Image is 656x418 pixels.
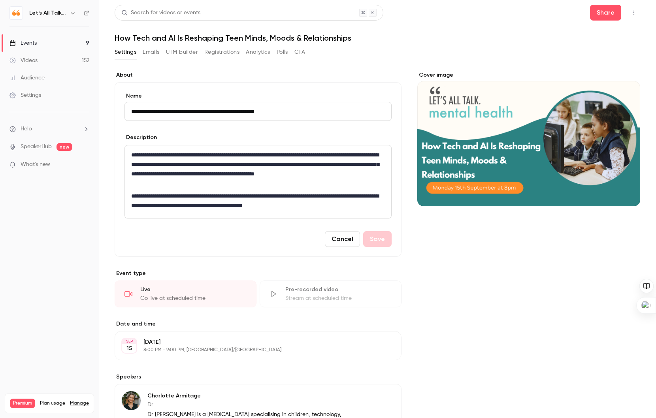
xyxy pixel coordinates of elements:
span: Premium [10,399,35,408]
button: UTM builder [166,46,198,58]
button: CTA [294,46,305,58]
span: Plan usage [40,400,65,407]
img: Let's All Talk Mental Health [10,7,23,19]
a: Manage [70,400,89,407]
div: Pre-recorded video [285,286,392,294]
div: Pre-recorded videoStream at scheduled time [260,281,402,307]
iframe: Noticeable Trigger [80,161,89,168]
h6: Let's All Talk Mental Health [29,9,66,17]
p: 15 [126,345,132,352]
div: editor [125,145,391,218]
button: Settings [115,46,136,58]
button: Emails [143,46,159,58]
button: Polls [277,46,288,58]
div: Settings [9,91,41,99]
button: Analytics [246,46,270,58]
span: Help [21,125,32,133]
label: Description [124,134,157,141]
p: Event type [115,269,402,277]
div: Events [9,39,37,47]
li: help-dropdown-opener [9,125,89,133]
div: SEP [122,339,136,344]
p: Dr [147,401,350,409]
a: SpeakerHub [21,143,52,151]
p: Charlotte Armitage [147,392,350,400]
p: 8:00 PM - 9:00 PM, [GEOGRAPHIC_DATA]/[GEOGRAPHIC_DATA] [143,347,360,353]
button: Cancel [325,231,360,247]
img: Charlotte Armitage [122,391,141,410]
label: Cover image [417,71,640,79]
div: Audience [9,74,45,82]
h1: How Tech and AI Is Reshaping Teen Minds, Moods & Relationships [115,33,640,43]
label: Date and time [115,320,402,328]
section: description [124,145,392,218]
div: Search for videos or events [121,9,200,17]
label: Speakers [115,373,402,381]
section: Cover image [417,71,640,206]
span: What's new [21,160,50,169]
div: Videos [9,56,38,64]
p: [DATE] [143,338,360,346]
span: new [57,143,72,151]
div: Go live at scheduled time [140,294,247,302]
div: LiveGo live at scheduled time [115,281,256,307]
label: About [115,71,402,79]
div: Live [140,286,247,294]
button: Registrations [204,46,239,58]
div: Stream at scheduled time [285,294,392,302]
label: Name [124,92,392,100]
button: Share [590,5,621,21]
